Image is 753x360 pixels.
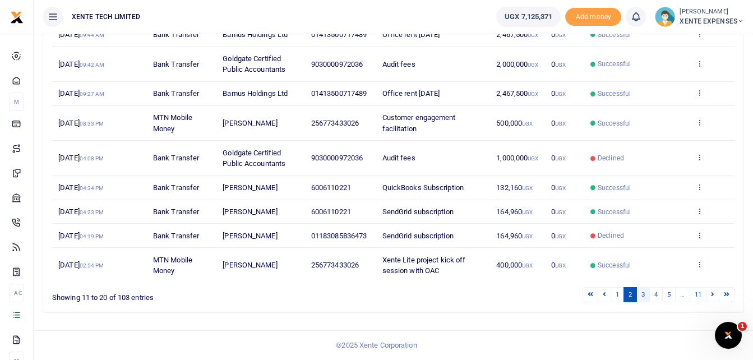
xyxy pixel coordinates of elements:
[496,261,533,269] span: 400,000
[522,233,533,239] small: UGX
[715,322,742,349] iframe: Intercom live chat
[153,183,199,192] span: Bank Transfer
[551,183,566,192] span: 0
[80,32,105,38] small: 09:44 AM
[551,261,566,269] span: 0
[528,62,538,68] small: UGX
[496,60,538,68] span: 2,000,000
[655,7,744,27] a: profile-user [PERSON_NAME] XENTE EXPENSES
[311,183,351,192] span: 6006110221
[636,287,650,302] a: 3
[58,154,104,162] span: [DATE]
[223,30,288,39] span: Bamus Holdings Ltd
[382,256,466,275] span: Xente Lite project kick off session with OAC
[80,91,105,97] small: 09:27 AM
[555,233,566,239] small: UGX
[153,207,199,216] span: Bank Transfer
[522,209,533,215] small: UGX
[58,261,104,269] span: [DATE]
[649,287,663,302] a: 4
[551,207,566,216] span: 0
[153,154,199,162] span: Bank Transfer
[662,287,676,302] a: 5
[58,119,104,127] span: [DATE]
[555,62,566,68] small: UGX
[505,11,552,22] span: UGX 7,125,371
[623,287,637,302] a: 2
[80,121,104,127] small: 08:33 PM
[58,30,104,39] span: [DATE]
[522,121,533,127] small: UGX
[555,121,566,127] small: UGX
[52,286,332,303] div: Showing 11 to 20 of 103 entries
[80,185,104,191] small: 04:34 PM
[223,232,277,240] span: [PERSON_NAME]
[551,232,566,240] span: 0
[10,11,24,24] img: logo-small
[311,261,359,269] span: 256773433026
[153,30,199,39] span: Bank Transfer
[223,261,277,269] span: [PERSON_NAME]
[496,183,533,192] span: 132,160
[153,232,199,240] span: Bank Transfer
[80,233,104,239] small: 04:19 PM
[551,154,566,162] span: 0
[555,155,566,161] small: UGX
[10,12,24,21] a: logo-small logo-large logo-large
[223,149,285,168] span: Goldgate Certified Public Accountants
[598,30,631,40] span: Successful
[496,7,561,27] a: UGX 7,125,371
[223,54,285,74] span: Goldgate Certified Public Accountants
[311,232,367,240] span: 01183085836473
[382,207,454,216] span: SendGrid subscription
[555,209,566,215] small: UGX
[223,119,277,127] span: [PERSON_NAME]
[690,287,706,302] a: 11
[598,89,631,99] span: Successful
[58,232,104,240] span: [DATE]
[555,91,566,97] small: UGX
[382,30,440,39] span: Office rent [DATE]
[153,256,192,275] span: MTN Mobile Money
[153,60,199,68] span: Bank Transfer
[223,207,277,216] span: [PERSON_NAME]
[382,113,456,133] span: Customer engagement facilitation
[598,230,624,241] span: Declined
[58,89,104,98] span: [DATE]
[738,322,747,331] span: 1
[565,8,621,26] span: Add money
[58,183,104,192] span: [DATE]
[522,262,533,269] small: UGX
[311,30,367,39] span: 01413500717489
[551,60,566,68] span: 0
[67,12,145,22] span: XENTE TECH LIMITED
[528,32,538,38] small: UGX
[80,155,104,161] small: 04:08 PM
[382,60,415,68] span: Audit fees
[9,284,24,302] li: Ac
[598,153,624,163] span: Declined
[528,155,538,161] small: UGX
[598,118,631,128] span: Successful
[496,232,533,240] span: 164,960
[565,8,621,26] li: Toup your wallet
[555,262,566,269] small: UGX
[382,183,464,192] span: QuickBooks Subscription
[311,154,363,162] span: 9030000972036
[680,16,744,26] span: XENTE EXPENSES
[223,89,288,98] span: Bamus Holdings Ltd
[551,89,566,98] span: 0
[58,207,104,216] span: [DATE]
[382,89,440,98] span: Office rent [DATE]
[598,183,631,193] span: Successful
[496,119,533,127] span: 500,000
[80,209,104,215] small: 04:23 PM
[496,207,533,216] span: 164,960
[80,62,105,68] small: 09:42 AM
[496,89,538,98] span: 2,467,500
[598,59,631,69] span: Successful
[382,154,415,162] span: Audit fees
[311,89,367,98] span: 01413500717489
[555,32,566,38] small: UGX
[680,7,744,17] small: [PERSON_NAME]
